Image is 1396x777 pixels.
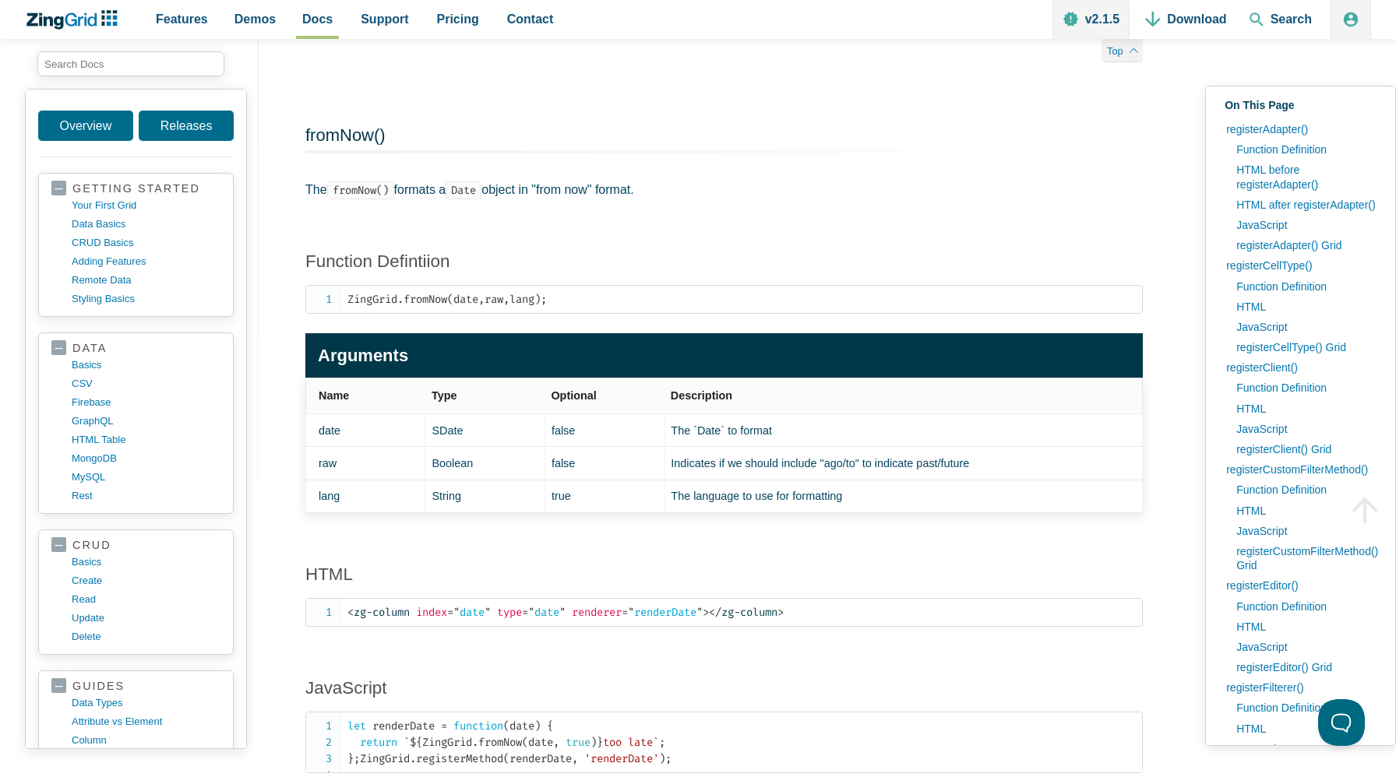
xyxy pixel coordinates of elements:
[622,606,628,619] span: =
[305,678,387,698] a: JavaScript
[503,293,509,306] span: ,
[425,414,545,447] td: SDate
[553,736,559,749] span: ,
[665,378,1143,414] th: Description
[1229,195,1383,215] a: HTML after registerAdapter()
[156,9,208,30] span: Features
[305,564,353,584] a: HTML
[1229,419,1383,439] a: JavaScript
[327,181,394,199] code: fromNow()
[234,9,276,30] span: Demos
[72,234,220,252] a: CRUD basics
[1229,215,1383,235] a: JavaScript
[410,736,603,749] span: ZingGrid date
[628,606,634,619] span: "
[478,736,522,749] span: fromNow
[777,606,784,619] span: >
[306,414,425,447] td: date
[139,111,234,141] a: Releases
[1229,698,1383,718] a: Function Definition
[1218,459,1383,480] a: registerCustomFilterMethod()
[1229,297,1383,317] a: HTML
[446,181,481,199] code: Date
[485,606,491,619] span: "
[51,538,220,553] a: crud
[347,606,410,619] span: zg-column
[472,736,478,749] span: .
[597,736,603,749] span: }
[51,679,220,694] a: guides
[306,447,425,480] td: raw
[1318,699,1365,746] iframe: Toggle Customer Support
[1229,739,1383,759] a: Javascript
[659,736,665,749] span: ;
[522,736,528,749] span: (
[603,736,659,749] span: too late`
[453,606,460,619] span: "
[1218,255,1383,276] a: registerCellType()
[72,196,220,215] a: your first grid
[1218,677,1383,698] a: registerFilterer()
[305,125,386,145] a: fromNow()
[1229,235,1383,255] a: registerAdapter() Grid
[1229,399,1383,419] a: HTML
[72,712,220,731] a: Attribute vs Element
[360,736,397,749] span: return
[305,179,1143,200] p: The formats a object in "from now" format.
[1229,439,1383,459] a: registerClient() Grid
[1229,337,1383,357] a: registerCellType() Grid
[1229,317,1383,337] a: JavaScript
[72,571,220,590] a: create
[590,736,597,749] span: )
[572,752,578,765] span: ,
[347,752,354,765] span: }
[545,378,664,414] th: Optional
[528,606,534,619] span: "
[1229,719,1383,739] a: HTML
[72,290,220,308] a: styling basics
[72,731,220,750] a: column
[522,606,566,619] span: date
[37,51,224,76] input: search input
[305,251,449,271] span: Function Defintiion
[347,606,354,619] span: <
[72,356,220,374] a: basics
[72,468,220,487] a: MySQL
[534,293,541,306] span: )
[559,606,566,619] span: "
[1229,521,1383,541] a: JavaScript
[622,606,703,619] span: renderDate
[545,480,664,512] td: true
[696,606,703,619] span: "
[1229,480,1383,500] a: Function Definition
[416,606,447,619] span: index
[1229,617,1383,637] a: HTML
[1229,378,1383,398] a: Function Definition
[509,719,534,733] span: date
[72,449,220,468] a: MongoDB
[410,736,422,749] span: ${
[572,606,622,619] span: renderer
[25,10,125,30] a: ZingChart Logo. Click to return to the homepage
[425,480,545,512] td: String
[1218,119,1383,139] a: registerAdapter()
[416,752,503,765] span: registerMethod
[38,111,133,141] a: Overview
[347,719,366,733] span: let
[1229,637,1383,657] a: JavaScript
[354,752,360,765] span: ;
[306,480,425,512] td: lang
[72,431,220,449] a: HTML table
[1229,160,1383,194] a: HTML before registerAdapter()
[522,606,528,619] span: =
[404,736,410,749] span: `
[1218,357,1383,378] a: registerClient()
[1218,575,1383,596] a: registerEditor()
[584,752,659,765] span: 'renderDate'
[709,606,777,619] span: zg-column
[447,606,491,619] span: date
[703,606,709,619] span: >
